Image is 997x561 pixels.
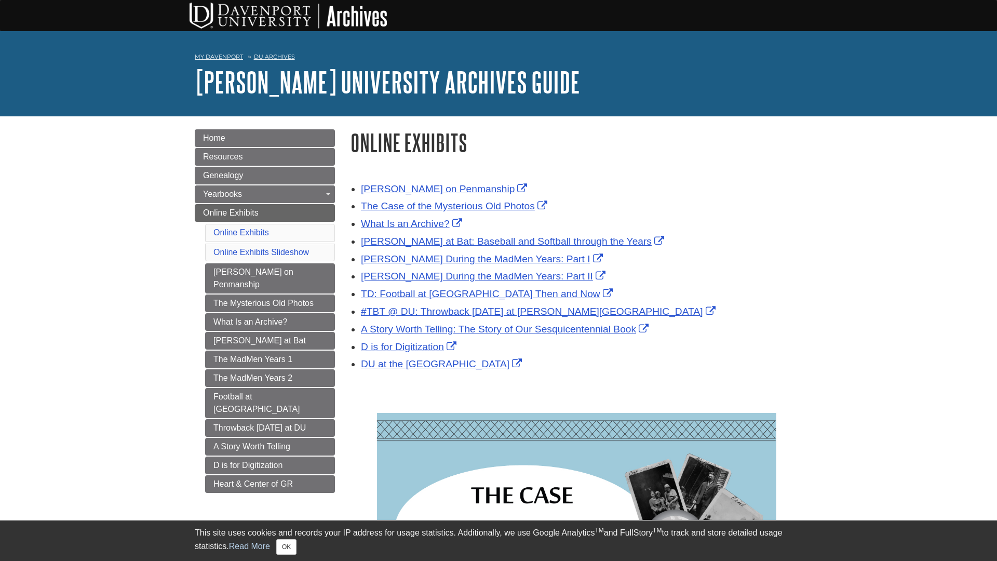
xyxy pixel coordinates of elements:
[361,183,530,194] a: Link opens in new window
[195,185,335,203] a: Yearbooks
[205,369,335,387] a: The MadMen Years 2
[213,248,309,257] a: Online Exhibits Slideshow
[205,263,335,293] a: [PERSON_NAME] on Penmanship
[205,313,335,331] a: What Is an Archive?
[195,129,335,493] div: Guide Page Menu
[361,201,550,211] a: Link opens in new window
[361,236,667,247] a: Link opens in new window
[195,129,335,147] a: Home
[205,438,335,456] a: A Story Worth Telling
[195,148,335,166] a: Resources
[205,457,335,474] a: D is for Digitization
[229,542,270,551] a: Read More
[595,527,603,534] sup: TM
[213,228,269,237] a: Online Exhibits
[205,351,335,368] a: The MadMen Years 1
[195,527,802,555] div: This site uses cookies and records your IP address for usage statistics. Additionally, we use Goo...
[361,288,615,299] a: Link opens in new window
[361,358,524,369] a: Link opens in new window
[203,190,242,198] span: Yearbooks
[361,306,718,317] a: Link opens in new window
[361,271,608,282] a: Link opens in new window
[195,50,802,66] nav: breadcrumb
[190,3,387,29] img: DU Archives
[203,171,243,180] span: Genealogy
[195,204,335,222] a: Online Exhibits
[361,341,459,352] a: Link opens in new window
[195,66,580,98] a: [PERSON_NAME] University Archives Guide
[195,52,243,61] a: My Davenport
[351,129,802,156] h1: Online Exhibits
[361,218,465,229] a: Link opens in new window
[203,152,242,161] span: Resources
[205,388,335,418] a: Football at [GEOGRAPHIC_DATA]
[361,324,651,335] a: Link opens in new window
[205,332,335,350] a: [PERSON_NAME] at Bat
[205,475,335,493] a: Heart & Center of GR
[653,527,662,534] sup: TM
[205,295,335,312] a: The Mysterious Old Photos
[254,53,295,60] a: DU Archives
[195,167,335,184] a: Genealogy
[203,208,259,217] span: Online Exhibits
[205,419,335,437] a: Throwback [DATE] at DU
[361,253,605,264] a: Link opens in new window
[276,539,297,555] button: Close
[203,133,225,142] span: Home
